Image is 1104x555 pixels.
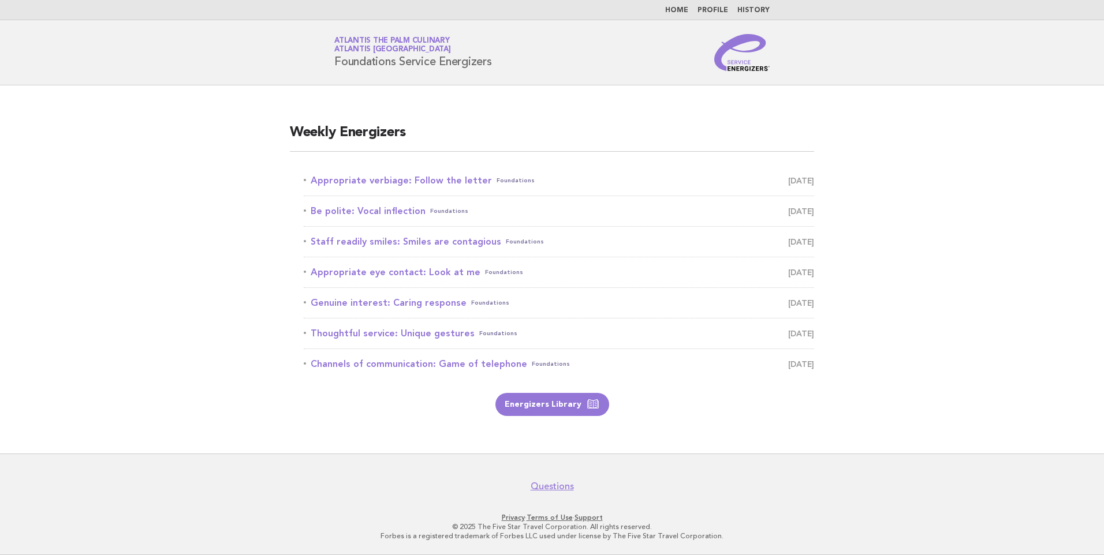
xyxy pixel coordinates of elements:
[788,203,814,219] span: [DATE]
[531,481,574,492] a: Questions
[199,531,905,541] p: Forbes is a registered trademark of Forbes LLC used under license by The Five Star Travel Corpora...
[506,234,544,250] span: Foundations
[304,325,814,342] a: Thoughtful service: Unique gesturesFoundations [DATE]
[334,37,451,53] a: Atlantis The Palm CulinaryAtlantis [GEOGRAPHIC_DATA]
[290,123,814,152] h2: Weekly Energizers
[788,356,814,372] span: [DATE]
[199,513,905,522] p: · ·
[304,203,814,219] a: Be polite: Vocal inflectionFoundations [DATE]
[788,264,814,280] span: [DATE]
[497,172,535,189] span: Foundations
[532,356,570,372] span: Foundations
[737,7,770,14] a: History
[199,522,905,531] p: © 2025 The Five Star Travel Corporation. All rights reserved.
[334,37,492,67] h1: Foundations Service Energizers
[334,46,451,54] span: Atlantis [GEOGRAPHIC_DATA]
[304,172,814,189] a: Appropriate verbiage: Follow the letterFoundations [DATE]
[304,234,814,250] a: Staff readily smiles: Smiles are contagiousFoundations [DATE]
[495,393,609,416] a: Energizers Library
[304,264,814,280] a: Appropriate eye contact: Look at meFoundations [DATE]
[471,295,509,311] span: Foundations
[665,7,688,14] a: Home
[788,325,814,342] span: [DATE]
[788,295,814,311] span: [DATE]
[304,295,814,311] a: Genuine interest: Caring responseFoundations [DATE]
[788,234,814,250] span: [DATE]
[430,203,468,219] span: Foundations
[527,513,573,522] a: Terms of Use
[714,34,770,71] img: Service Energizers
[485,264,523,280] span: Foundations
[788,172,814,189] span: [DATE]
[575,513,603,522] a: Support
[502,513,525,522] a: Privacy
[304,356,814,372] a: Channels of communication: Game of telephoneFoundations [DATE]
[479,325,517,342] span: Foundations
[698,7,728,14] a: Profile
